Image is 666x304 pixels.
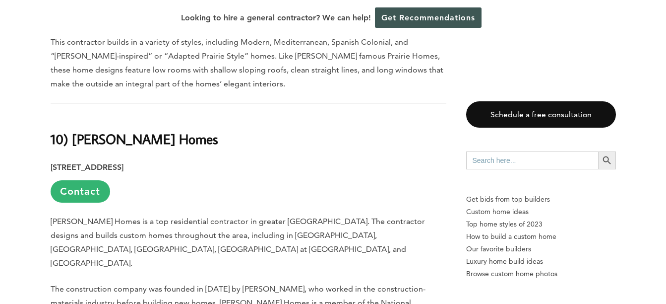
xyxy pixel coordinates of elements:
[51,37,443,88] span: This contractor builds in a variety of styles, including Modern, Mediterranean, Spanish Colonial,...
[602,155,612,166] svg: Search
[466,243,616,255] a: Our favorite builders
[466,101,616,128] a: Schedule a free consultation
[466,218,616,230] a: Top home styles of 2023
[476,232,654,292] iframe: Drift Widget Chat Controller
[51,217,425,268] span: [PERSON_NAME] Homes is a top residential contractor in greater [GEOGRAPHIC_DATA]. The contractor ...
[51,130,218,148] b: 10) [PERSON_NAME] Homes
[466,206,616,218] a: Custom home ideas
[51,162,123,172] strong: [STREET_ADDRESS]
[466,193,616,206] p: Get bids from top builders
[466,230,616,243] a: How to build a custom home
[466,268,616,280] a: Browse custom home photos
[51,180,110,203] a: Contact
[466,152,598,169] input: Search here...
[375,7,482,28] a: Get Recommendations
[466,255,616,268] a: Luxury home build ideas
